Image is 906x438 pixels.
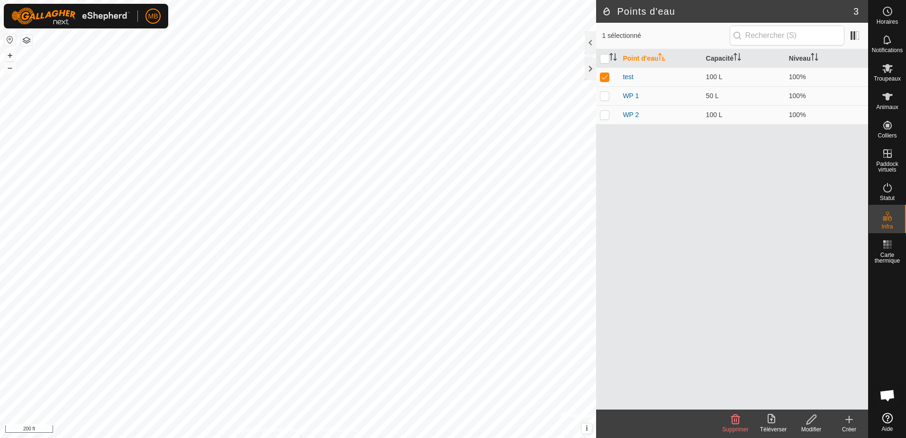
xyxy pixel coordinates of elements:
input: Rechercher (S) [730,26,844,46]
button: Réinitialiser la carte [4,34,16,46]
span: Colliers [878,133,897,138]
span: 3 [853,4,859,18]
span: Notifications [872,47,903,53]
span: MB [148,11,158,21]
div: Ouvrir le chat [873,381,902,410]
p-sorticon: Activer pour trier [811,55,818,62]
th: Capacité [702,49,785,68]
div: Téléverser [754,425,792,434]
button: i [581,423,592,434]
td: 50 L [702,86,785,105]
td: 100 L [702,105,785,124]
th: Niveau [785,49,868,68]
span: Troupeaux [874,76,901,82]
div: 100% [789,91,864,101]
a: Aide [869,409,906,436]
th: Point d'eau [619,49,702,68]
span: i [586,424,588,432]
a: WP 1 [623,92,639,100]
button: Couches de carte [21,35,32,46]
div: Créer [830,425,868,434]
h2: Points d'eau [602,6,853,17]
button: + [4,50,16,61]
p-sorticon: Activer pour trier [734,55,741,62]
div: Modifier [792,425,830,434]
span: Paddock virtuels [871,161,904,173]
a: Politique de confidentialité [239,426,305,434]
td: 100 L [702,67,785,86]
a: test [623,73,634,81]
p-sorticon: Activer pour trier [609,55,617,62]
span: 1 sélectionné [602,31,729,41]
span: Horaires [877,19,898,25]
span: Statut [880,195,895,201]
span: Carte thermique [871,252,904,264]
p-sorticon: Activer pour trier [658,55,666,62]
span: Infra [881,224,893,229]
div: 100% [789,72,864,82]
span: Aide [881,426,893,432]
img: Logo Gallagher [11,8,130,25]
button: – [4,62,16,73]
span: Animaux [876,104,898,110]
a: WP 2 [623,111,639,119]
div: 100% [789,110,864,120]
span: Supprimer [722,426,748,433]
a: Contactez-nous [317,426,357,434]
